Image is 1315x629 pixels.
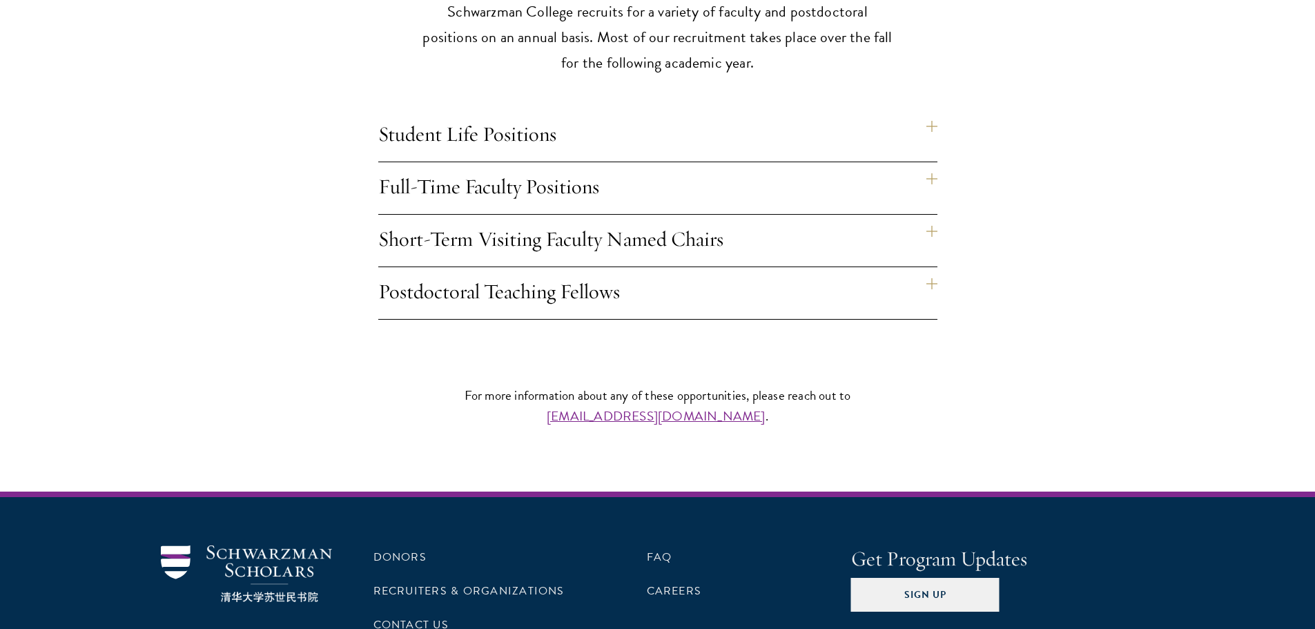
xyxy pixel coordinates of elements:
[378,110,937,162] h4: Student Life Positions
[373,583,565,599] a: Recruiters & Organizations
[851,545,1155,573] h4: Get Program Updates
[851,578,1000,611] button: Sign Up
[161,545,332,603] img: Schwarzman Scholars
[547,406,766,426] a: [EMAIL_ADDRESS][DOMAIN_NAME]
[373,549,427,565] a: Donors
[285,385,1031,425] p: For more information about any of these opportunities, please reach out to .
[378,267,937,319] h4: Postdoctoral Teaching Fellows
[647,583,702,599] a: Careers
[378,215,937,267] h4: Short-Term Visiting Faculty Named Chairs
[378,162,937,214] h4: Full-Time Faculty Positions
[647,549,672,565] a: FAQ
